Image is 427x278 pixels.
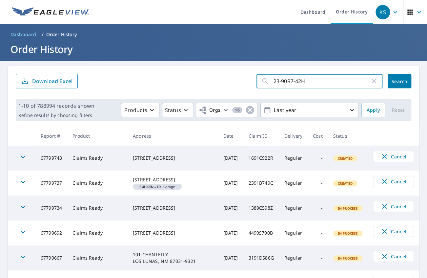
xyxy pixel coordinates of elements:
[67,245,128,270] td: Claims Ready
[373,201,414,212] button: Cancel
[243,126,279,146] th: Claim ID
[35,171,67,196] td: 67799737
[8,29,419,40] nav: breadcrumb
[279,196,308,220] td: Regular
[334,231,362,236] span: In Process
[243,245,279,270] td: 3191D586G
[367,106,380,114] span: Apply
[128,126,218,146] th: Address
[243,171,279,196] td: 2391B749C
[308,126,328,146] th: Cost
[199,106,221,114] span: Orgs
[218,220,243,245] td: [DATE]
[139,185,161,188] em: Building ID
[334,256,362,261] span: In Process
[361,103,385,117] button: Apply
[32,78,72,85] p: Download Excel
[162,103,193,117] button: Status
[10,31,36,38] span: Dashboard
[133,251,213,265] div: 101 CHANTELLY LOS LUNAS, NM 87031-9321
[376,5,390,19] div: KS
[279,146,308,171] td: Regular
[133,205,213,211] div: [STREET_ADDRESS]
[334,206,362,211] span: In Process
[279,220,308,245] td: Regular
[380,177,407,185] span: Cancel
[18,102,94,110] p: 1-10 of 788994 records shown
[380,152,407,160] span: Cancel
[165,106,181,114] p: Status
[8,29,39,40] a: Dashboard
[218,126,243,146] th: Date
[35,245,67,270] td: 67799667
[67,171,128,196] td: Claims Ready
[135,185,179,188] span: Garage
[35,196,67,220] td: 67799734
[67,146,128,171] td: Claims Ready
[388,74,411,88] button: Search
[373,151,414,162] button: Cancel
[18,112,94,118] p: Refine results by choosing filters
[16,74,78,88] button: Download Excel
[373,226,414,237] button: Cancel
[271,104,348,116] p: Last year
[67,126,128,146] th: Product
[42,31,44,38] li: /
[8,42,419,56] h1: Order History
[373,176,414,187] button: Cancel
[308,146,328,171] td: -
[133,176,213,183] div: [STREET_ADDRESS]
[380,202,407,210] span: Cancel
[243,196,279,220] td: 1389C598Z
[373,251,414,262] button: Cancel
[308,171,328,196] td: -
[243,146,279,171] td: 1691C922R
[232,108,242,112] span: 16
[279,171,308,196] td: Regular
[218,171,243,196] td: [DATE]
[380,227,407,235] span: Cancel
[121,103,159,117] button: Products
[46,31,77,38] p: Order History
[260,103,359,117] button: Last year
[334,181,356,186] span: Created
[67,220,128,245] td: Claims Ready
[393,78,406,84] span: Search
[328,126,368,146] th: Status
[35,126,67,146] th: Report #
[218,146,243,171] td: [DATE]
[380,252,407,260] span: Cancel
[67,196,128,220] td: Claims Ready
[133,155,213,161] div: [STREET_ADDRESS]
[35,146,67,171] td: 67799743
[279,126,308,146] th: Delivery
[196,103,258,117] button: Orgs16
[243,220,279,245] td: 4490S790B
[35,220,67,245] td: 67799692
[279,245,308,270] td: Regular
[218,196,243,220] td: [DATE]
[308,245,328,270] td: -
[274,72,370,90] input: Address, Report #, Claim ID, etc.
[308,220,328,245] td: -
[124,106,147,114] p: Products
[308,196,328,220] td: -
[334,156,356,161] span: Created
[12,7,89,17] img: EV Logo
[218,245,243,270] td: [DATE]
[133,230,213,236] div: [STREET_ADDRESS]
